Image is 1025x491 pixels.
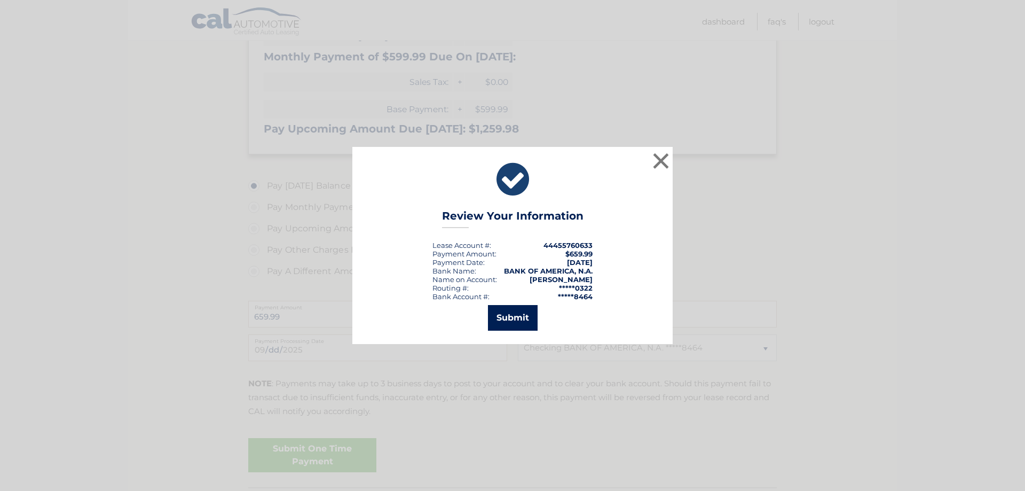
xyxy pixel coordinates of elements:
[567,258,593,267] span: [DATE]
[543,241,593,250] strong: 44455760633
[432,258,485,267] div: :
[504,267,593,275] strong: BANK OF AMERICA, N.A.
[488,305,538,331] button: Submit
[432,284,469,292] div: Routing #:
[432,267,476,275] div: Bank Name:
[432,275,497,284] div: Name on Account:
[432,241,491,250] div: Lease Account #:
[650,150,672,172] button: ×
[432,292,490,301] div: Bank Account #:
[530,275,593,284] strong: [PERSON_NAME]
[432,250,496,258] div: Payment Amount:
[565,250,593,258] span: $659.99
[442,209,584,228] h3: Review Your Information
[432,258,483,267] span: Payment Date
